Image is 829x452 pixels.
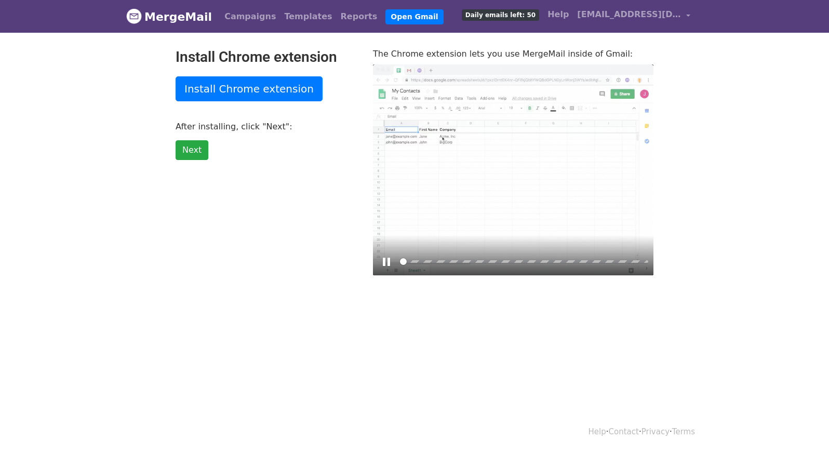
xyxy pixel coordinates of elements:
a: Campaigns [220,6,280,27]
a: Help [589,427,606,436]
button: Play [378,254,395,270]
a: Next [176,140,208,160]
input: Seek [400,257,648,267]
span: [EMAIL_ADDRESS][DOMAIN_NAME] [577,8,681,21]
a: Open Gmail [385,9,443,24]
span: Daily emails left: 50 [462,9,539,21]
img: MergeMail logo [126,8,142,24]
h2: Install Chrome extension [176,48,357,66]
a: Reports [337,6,382,27]
iframe: Chat Widget [777,402,829,452]
a: Contact [609,427,639,436]
a: Templates [280,6,336,27]
a: MergeMail [126,6,212,28]
p: The Chrome extension lets you use MergeMail inside of Gmail: [373,48,653,59]
a: Terms [672,427,695,436]
p: After installing, click "Next": [176,121,357,132]
a: Help [543,4,573,25]
a: Install Chrome extension [176,76,323,101]
a: [EMAIL_ADDRESS][DOMAIN_NAME] [573,4,694,29]
a: Privacy [641,427,670,436]
a: Daily emails left: 50 [458,4,543,25]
